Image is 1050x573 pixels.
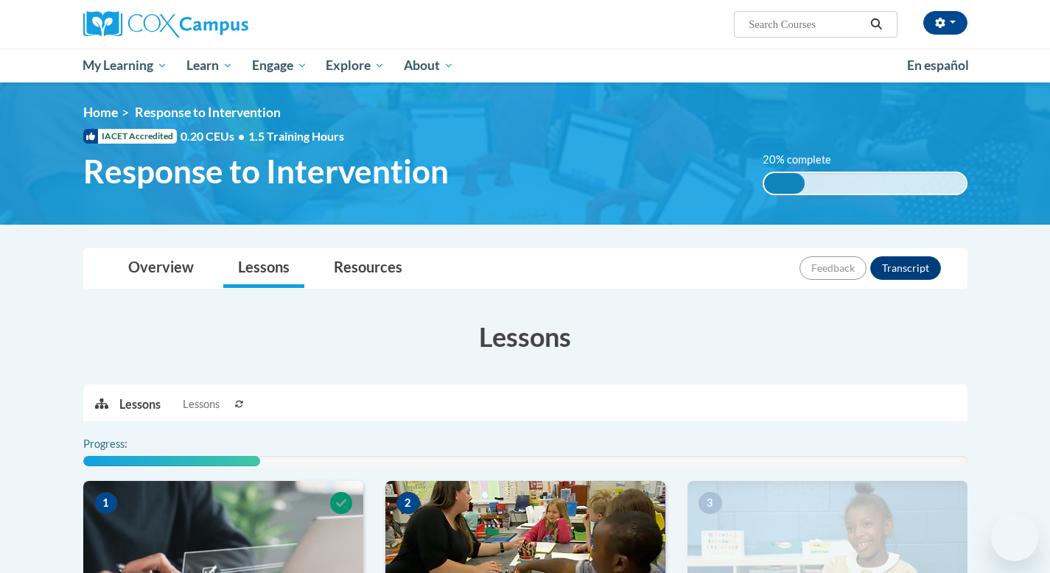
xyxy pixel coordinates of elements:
span: 1.5 Training Hours [248,129,344,143]
a: Cox Campus [83,11,363,38]
span: Lessons [183,396,220,412]
a: Home [83,105,118,120]
label: 20% complete [763,152,847,168]
h3: Lessons [83,318,967,355]
span: 2 [396,492,420,514]
a: About [394,49,463,82]
label: Progress: [83,436,168,452]
a: Engage [242,49,317,82]
span: Explore [326,57,385,74]
span: 0.20 CEUs [181,128,248,144]
input: Search Courses [747,15,865,33]
a: My Learning [74,49,178,82]
a: Learn [177,49,242,82]
span: My Learning [83,57,167,74]
button: Feedback [799,256,867,280]
div: 20% complete [764,173,805,194]
span: Engage [252,57,307,74]
button: Transcript [870,256,941,280]
iframe: Button to launch messaging window [991,514,1038,561]
a: En español [897,50,979,81]
span: Response to Intervention [135,105,281,120]
p: Lessons [119,396,161,412]
span: About [404,57,454,74]
a: Explore [316,49,394,82]
span: En español [907,57,969,73]
span: Learn [186,57,233,74]
div: Main menu [61,49,990,82]
span: 3 [699,492,722,514]
button: Search [865,15,887,33]
button: Account Settings [923,11,967,35]
a: Overview [113,249,209,288]
span: • [238,129,245,143]
a: Lessons [223,249,304,288]
img: Cox Campus [83,11,248,38]
a: Resources [319,249,417,288]
span: Response to Intervention [83,152,449,191]
span: 1 [94,492,118,514]
span: IACET Accredited [83,129,177,144]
